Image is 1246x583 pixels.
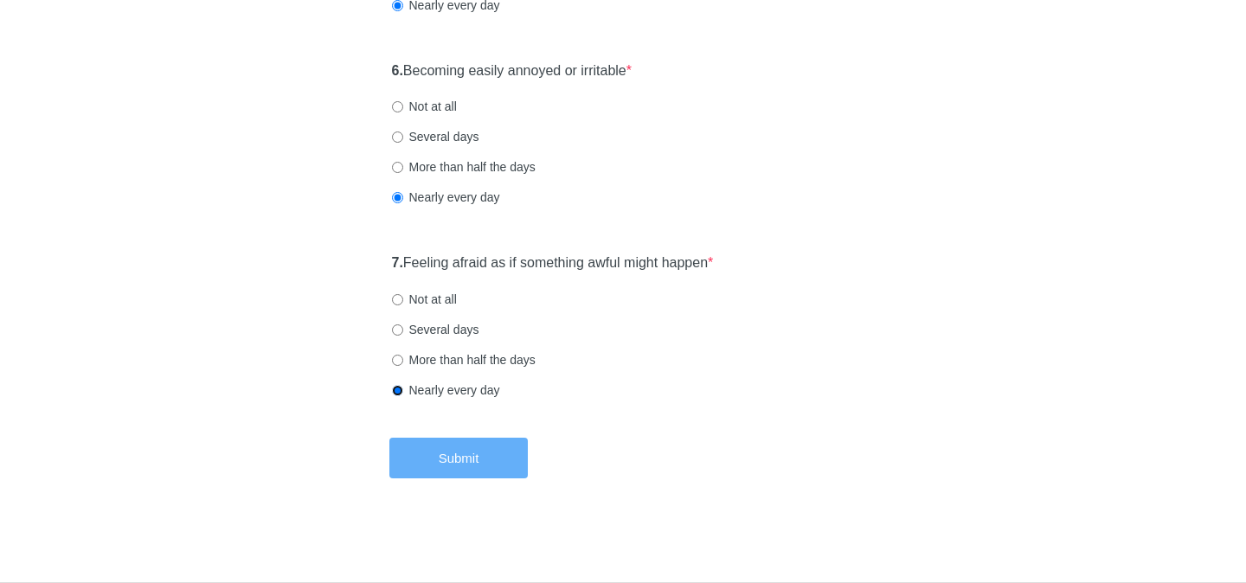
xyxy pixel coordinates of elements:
[392,385,403,396] input: Nearly every day
[392,131,403,143] input: Several days
[392,158,536,176] label: More than half the days
[392,321,479,338] label: Several days
[392,162,403,173] input: More than half the days
[392,355,403,366] input: More than half the days
[392,192,403,203] input: Nearly every day
[392,253,714,273] label: Feeling afraid as if something awful might happen
[392,381,500,399] label: Nearly every day
[392,294,403,305] input: Not at all
[392,324,403,336] input: Several days
[392,291,457,308] label: Not at all
[392,98,457,115] label: Not at all
[392,128,479,145] label: Several days
[392,63,403,78] strong: 6.
[389,438,528,478] button: Submit
[392,351,536,368] label: More than half the days
[392,61,633,81] label: Becoming easily annoyed or irritable
[392,101,403,112] input: Not at all
[392,189,500,206] label: Nearly every day
[392,255,403,270] strong: 7.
